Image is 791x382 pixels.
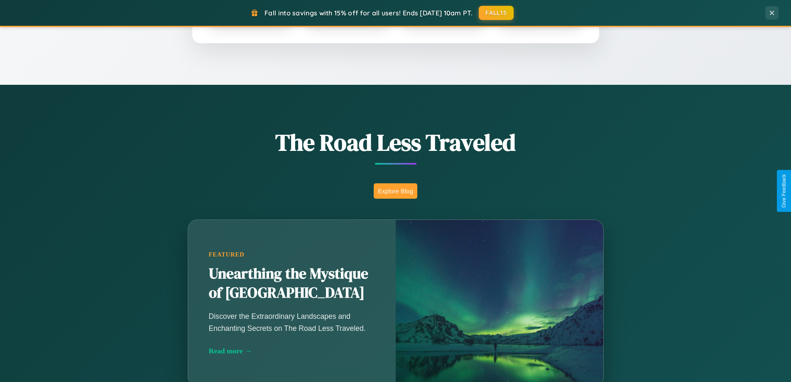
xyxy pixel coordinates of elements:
div: Give Feedback [781,174,787,208]
div: Featured [209,251,375,258]
p: Discover the Extraordinary Landscapes and Enchanting Secrets on The Road Less Traveled. [209,311,375,334]
h1: The Road Less Traveled [147,126,645,158]
button: FALL15 [479,6,514,20]
button: Explore Blog [374,183,417,199]
span: Fall into savings with 15% off for all users! Ends [DATE] 10am PT. [264,9,473,17]
div: Read more → [209,347,375,355]
h2: Unearthing the Mystique of [GEOGRAPHIC_DATA] [209,264,375,303]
